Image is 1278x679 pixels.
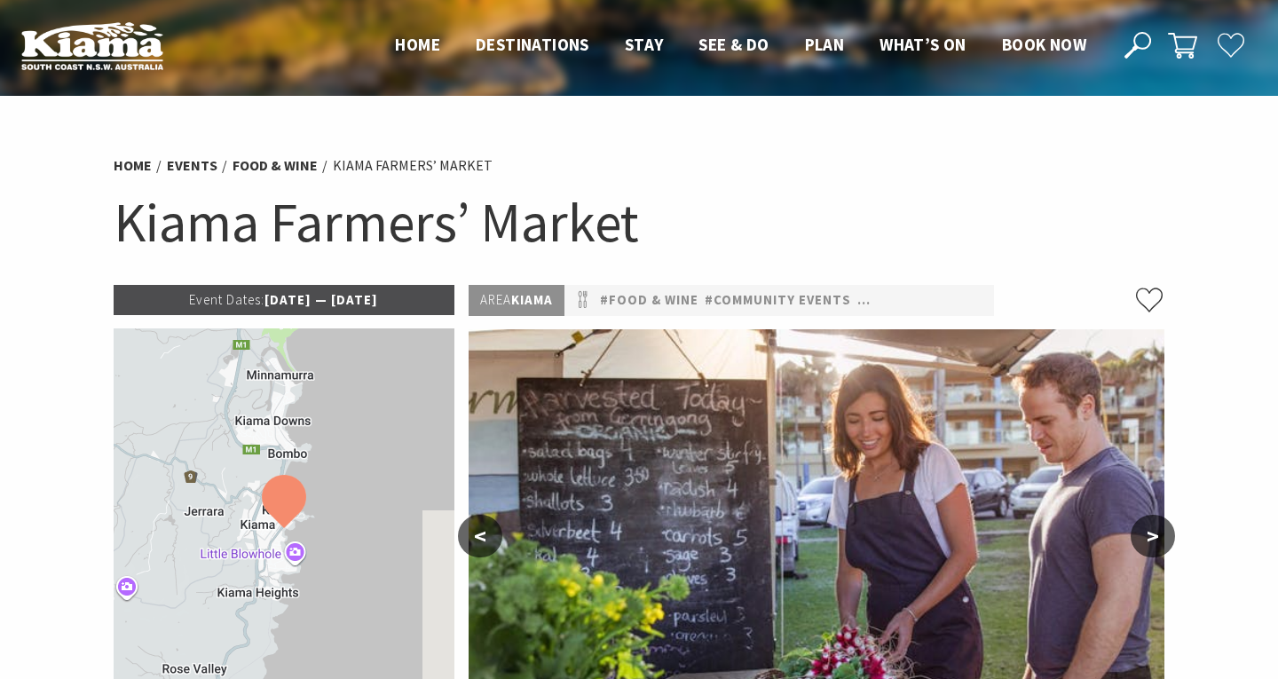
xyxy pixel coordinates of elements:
[189,291,264,308] span: Event Dates:
[1002,34,1086,55] span: Book now
[880,34,966,55] span: What’s On
[395,34,440,55] span: Home
[476,34,589,55] span: Destinations
[705,289,851,312] a: #Community Events
[805,34,845,55] span: Plan
[698,34,769,55] span: See & Do
[458,515,502,557] button: <
[114,285,454,315] p: [DATE] — [DATE]
[857,289,980,312] a: #Family Friendly
[21,21,163,70] img: Kiama Logo
[625,34,664,55] span: Stay
[114,156,152,175] a: Home
[480,291,511,308] span: Area
[377,31,1104,60] nav: Main Menu
[986,289,1059,312] a: #Markets
[233,156,318,175] a: Food & Wine
[1131,515,1175,557] button: >
[333,154,493,178] li: Kiama Farmers’ Market
[600,289,698,312] a: #Food & Wine
[114,186,1164,258] h1: Kiama Farmers’ Market
[167,156,217,175] a: Events
[469,285,564,316] p: Kiama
